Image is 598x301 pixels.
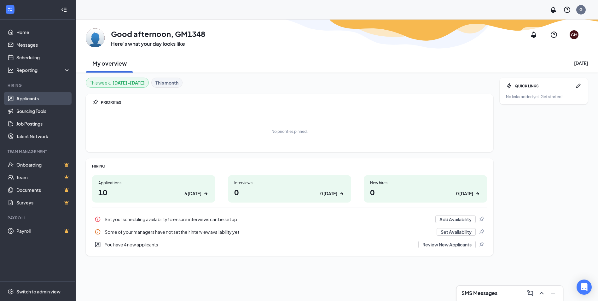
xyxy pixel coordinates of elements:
[61,7,67,13] svg: Collapse
[16,67,71,73] div: Reporting
[506,83,512,89] svg: Bolt
[8,288,14,295] svg: Settings
[530,31,537,38] svg: Notifications
[574,60,588,66] div: [DATE]
[16,38,70,51] a: Messages
[478,229,485,235] svg: Pin
[16,171,70,184] a: TeamCrown
[506,94,582,99] div: No links added yet. Get started!
[474,191,481,197] svg: ArrowRight
[7,6,13,13] svg: WorkstreamLogo
[478,241,485,248] svg: Pin
[105,241,415,248] div: You have 4 new applicants
[95,216,101,222] svg: Info
[105,229,433,235] div: Some of your managers have not set their interview availability yet
[16,51,70,64] a: Scheduling
[563,6,571,14] svg: QuestionInfo
[92,213,487,226] a: InfoSet your scheduling availability to ensure interviews can be set upAdd AvailabilityPin
[92,226,487,238] div: Some of your managers have not set their interview availability yet
[462,290,497,297] h3: SMS Messages
[16,26,70,38] a: Home
[203,191,209,197] svg: ArrowRight
[16,196,70,209] a: SurveysCrown
[364,175,487,203] a: New hires00 [DATE]ArrowRight
[8,149,69,154] div: Team Management
[111,40,205,47] h3: Here’s what your day looks like
[370,180,481,186] div: New hires
[320,190,337,197] div: 0 [DATE]
[8,83,69,88] div: Hiring
[550,31,558,38] svg: QuestionInfo
[538,289,545,297] svg: ChevronUp
[101,100,487,105] div: PRIORITIES
[16,225,70,237] a: PayrollCrown
[92,238,487,251] div: You have 4 new applicants
[548,288,558,298] button: Minimize
[339,191,345,197] svg: ArrowRight
[92,59,127,67] h2: My overview
[370,187,481,198] h1: 0
[537,288,547,298] button: ChevronUp
[515,83,573,89] div: QUICK LINKS
[571,32,577,38] div: GM
[234,180,345,186] div: Interviews
[437,228,476,236] button: Set Availability
[16,158,70,171] a: OnboardingCrown
[271,129,308,134] div: No priorities pinned.
[579,7,583,12] div: G
[575,83,582,89] svg: Pen
[111,28,205,39] h1: Good afternoon, GM1348
[526,289,534,297] svg: ComposeMessage
[98,187,209,198] h1: 10
[16,130,70,143] a: Talent Network
[184,190,201,197] div: 6 [DATE]
[113,79,145,86] b: [DATE] - [DATE]
[228,175,351,203] a: Interviews00 [DATE]ArrowRight
[16,92,70,105] a: Applicants
[435,215,476,223] button: Add Availability
[92,226,487,238] a: InfoSome of your managers have not set their interview availability yetSet AvailabilityPin
[525,288,535,298] button: ComposeMessage
[456,190,473,197] div: 0 [DATE]
[92,238,487,251] a: UserEntityYou have 4 new applicantsReview New ApplicantsPin
[98,180,209,186] div: Applications
[418,241,476,248] button: Review New Applicants
[549,6,557,14] svg: Notifications
[8,67,14,73] svg: Analysis
[90,79,145,86] div: This week :
[105,216,432,222] div: Set your scheduling availability to ensure interviews can be set up
[549,289,557,297] svg: Minimize
[86,28,105,47] img: GM1348
[95,241,101,248] svg: UserEntity
[16,184,70,196] a: DocumentsCrown
[95,229,101,235] svg: Info
[92,99,98,105] svg: Pin
[16,105,70,117] a: Sourcing Tools
[92,163,487,169] div: HIRING
[16,117,70,130] a: Job Postings
[16,288,61,295] div: Switch to admin view
[577,280,592,295] div: Open Intercom Messenger
[155,79,178,86] b: This month
[92,175,215,203] a: Applications106 [DATE]ArrowRight
[92,213,487,226] div: Set your scheduling availability to ensure interviews can be set up
[234,187,345,198] h1: 0
[8,215,69,221] div: Payroll
[478,216,485,222] svg: Pin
